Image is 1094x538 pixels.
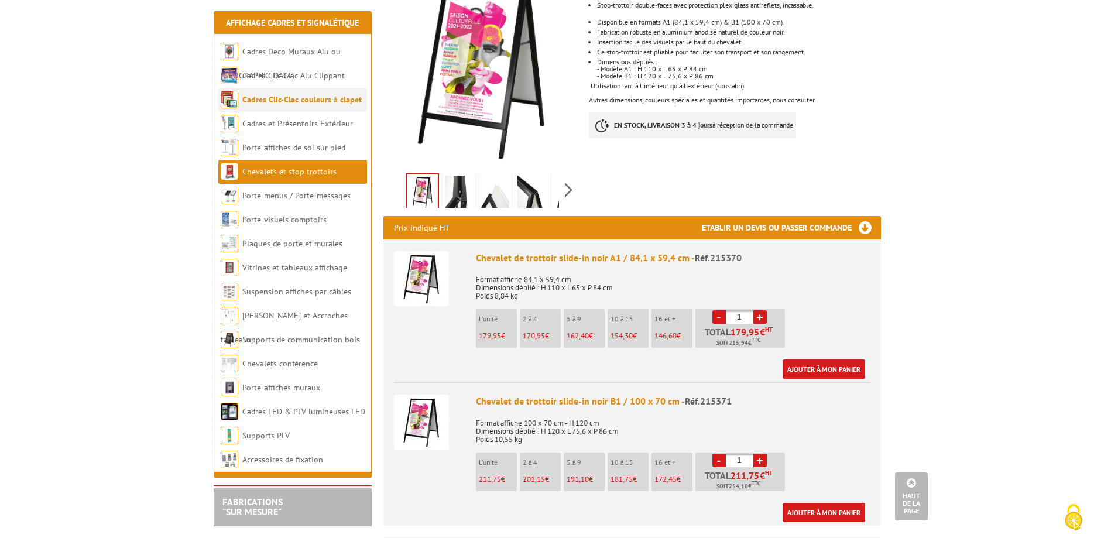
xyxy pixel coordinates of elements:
a: Cadres LED & PLV lumineuses LED [242,406,365,417]
p: L'unité [479,458,517,467]
img: Cadres Deco Muraux Alu ou Bois [221,43,238,60]
img: Cadres et Présentoirs Extérieur [221,115,238,132]
a: Supports PLV [242,430,290,441]
a: Vitrines et tableaux affichage [242,262,347,273]
a: Cadres et Présentoirs Extérieur [242,118,353,129]
p: € [611,475,649,484]
img: Vitrines et tableaux affichage [221,259,238,276]
span: Soit € [716,338,760,348]
span: € [760,327,765,337]
p: 5 à 9 [567,315,605,323]
div: Chevalet de trottoir slide-in noir B1 / 100 x 70 cm - [476,395,870,408]
p: 16 et + [654,315,692,323]
p: 16 et + [654,458,692,467]
img: 215370_chevalet_trottoir_slide-in_3.jpg [481,176,509,212]
img: 215370_chevalet_trottoir_slide-in_2.jpg [517,176,546,212]
a: Chevalets conférence [242,358,318,369]
img: Plaques de porte et murales [221,235,238,252]
a: [PERSON_NAME] et Accroches tableaux [221,310,348,345]
li: Fabrication robuste en aluminium anodisé naturel de couleur noir. [597,29,880,36]
div: Chevalet de trottoir slide-in noir A1 / 84,1 x 59,4 cm - [476,251,870,265]
a: Cadres Deco Muraux Alu ou [GEOGRAPHIC_DATA] [221,46,341,81]
span: 170,95 [523,331,545,341]
li: Ce stop-trottoir est pliable pour faciliter son transport et son rangement. [597,49,880,56]
img: Porte-affiches muraux [221,379,238,396]
a: Haut de la page [895,472,928,520]
img: Porte-visuels comptoirs [221,211,238,228]
sup: HT [765,469,773,477]
p: Prix indiqué HT [394,216,450,239]
p: 5 à 9 [567,458,605,467]
span: 179,95 [479,331,501,341]
span: 146,60 [654,331,677,341]
img: Cadres Clic-Clac couleurs à clapet [221,91,238,108]
a: Cadres Clic-Clac Alu Clippant [242,70,345,81]
sup: TTC [752,337,760,343]
h3: Etablir un devis ou passer commande [702,216,881,239]
span: 181,75 [611,474,633,484]
strong: EN STOCK, LIVRAISON 3 à 4 jours [614,121,712,129]
a: Cadres Clic-Clac couleurs à clapet [242,94,362,105]
span: 211,75 [731,471,760,480]
p: € [479,475,517,484]
p: à réception de la commande [589,112,796,138]
span: 254,10 [729,482,748,491]
img: Chevalets conférence [221,355,238,372]
p: 2 à 4 [523,458,561,467]
img: Chevalet de trottoir slide-in noir A1 / 84,1 x 59,4 cm [394,251,449,306]
img: Cimaises et Accroches tableaux [221,307,238,324]
a: - [712,454,726,467]
img: Porte-menus / Porte-messages [221,187,238,204]
span: 162,40 [567,331,589,341]
p: 10 à 15 [611,315,649,323]
button: Cookies (fenêtre modale) [1053,498,1094,538]
a: Ajouter à mon panier [783,359,865,379]
p: € [523,475,561,484]
p: Format affiche 100 x 70 cm - H 120 cm Dimensions déplié : H 120 x L 75,6 x P 86 cm Poids 10,55 kg [476,411,870,444]
img: Cadres LED & PLV lumineuses LED [221,403,238,420]
span: € [760,471,765,480]
span: 201,15 [523,474,545,484]
span: 211,75 [479,474,501,484]
a: Porte-visuels comptoirs [242,214,327,225]
li: Disponible en formats A1 (84,1 x 59,4 cm) & B1 (100 x 70 cm). [597,19,880,26]
a: Supports de communication bois [242,334,360,345]
p: € [567,475,605,484]
p: € [523,332,561,340]
li: Insertion facile des visuels par le haut du chevalet. [597,39,880,46]
div: Autres dimensions, couleurs spéciales et quantités importantes, nous consulter. [589,97,880,104]
sup: TTC [752,480,760,486]
p: € [611,332,649,340]
img: Cookies (fenêtre modale) [1059,503,1088,532]
a: Ajouter à mon panier [783,503,865,522]
span: Utilisation tant à l'intérieur qu'à l'extérieur (sous abri) [591,81,744,90]
img: 215370_chevalet_trottoir_slide-in_1.jpg [554,176,582,212]
span: 215,94 [729,338,748,348]
img: Accessoires de fixation [221,451,238,468]
p: Format affiche 84,1 x 59,4 cm Dimensions déplié : H 110 x L 65 x P 84 cm Poids 8,84 kg [476,268,870,300]
img: Supports PLV [221,427,238,444]
a: Affichage Cadres et Signalétique [226,18,359,28]
img: 215370_chevalet_trottoir_slide-in_produit_1.jpg [407,174,438,211]
p: Total [698,327,785,348]
img: Suspension affiches par câbles [221,283,238,300]
a: Suspension affiches par câbles [242,286,351,297]
a: + [753,310,767,324]
img: Porte-affiches de sol sur pied [221,139,238,156]
span: Réf.215371 [685,395,732,407]
div: Dimensions dépliés : [597,59,880,66]
a: Chevalets et stop trottoirs [242,166,337,177]
div: - Modèle B1 : H 120 x L 75,6 x P 86 cm [597,73,880,80]
p: Total [698,471,785,491]
a: Porte-affiches muraux [242,382,320,393]
img: Chevalets et stop trottoirs [221,163,238,180]
div: - Modèle A1 : H 110 x L 65 x P 84 cm [597,66,880,73]
p: 10 à 15 [611,458,649,467]
span: Soit € [716,482,760,491]
a: Porte-menus / Porte-messages [242,190,351,201]
span: 179,95 [731,327,760,337]
span: 172,45 [654,474,677,484]
p: € [567,332,605,340]
a: Plaques de porte et murales [242,238,342,249]
a: Accessoires de fixation [242,454,323,465]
